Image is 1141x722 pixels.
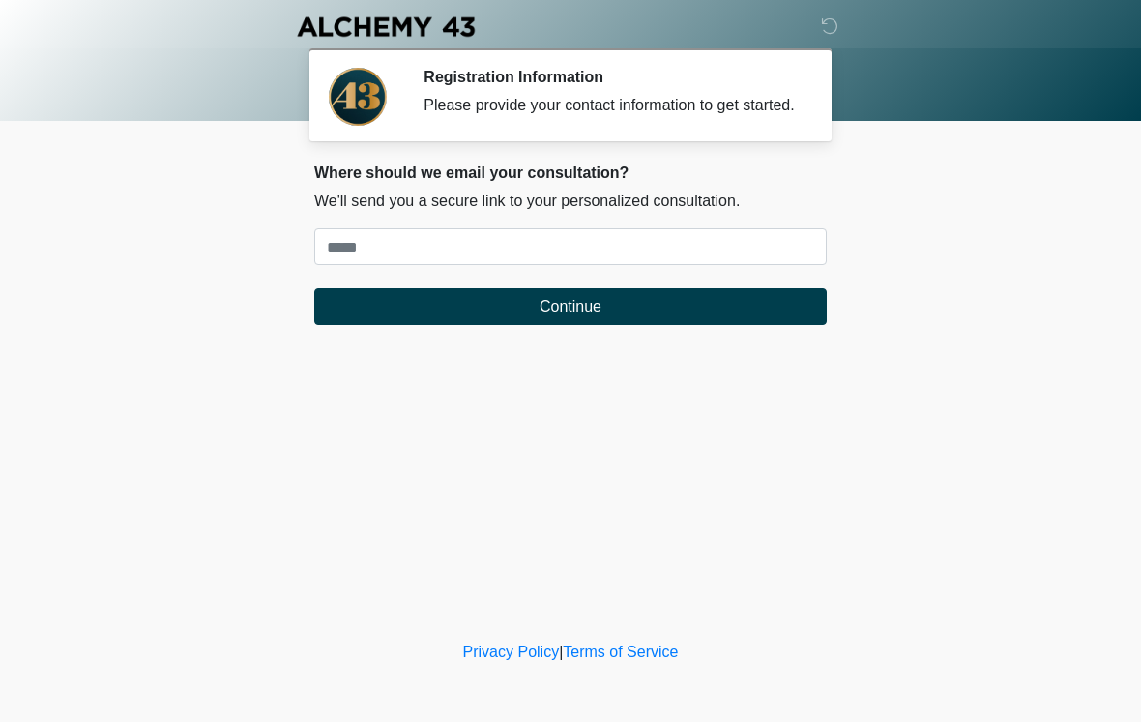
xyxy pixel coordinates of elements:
h2: Registration Information [424,68,798,86]
img: Agent Avatar [329,68,387,126]
button: Continue [314,288,827,325]
div: Please provide your contact information to get started. [424,94,798,117]
a: Privacy Policy [463,644,560,660]
a: | [559,644,563,660]
h2: Where should we email your consultation? [314,164,827,182]
img: Alchemy 43 Logo [295,15,477,39]
p: We'll send you a secure link to your personalized consultation. [314,190,827,213]
a: Terms of Service [563,644,678,660]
